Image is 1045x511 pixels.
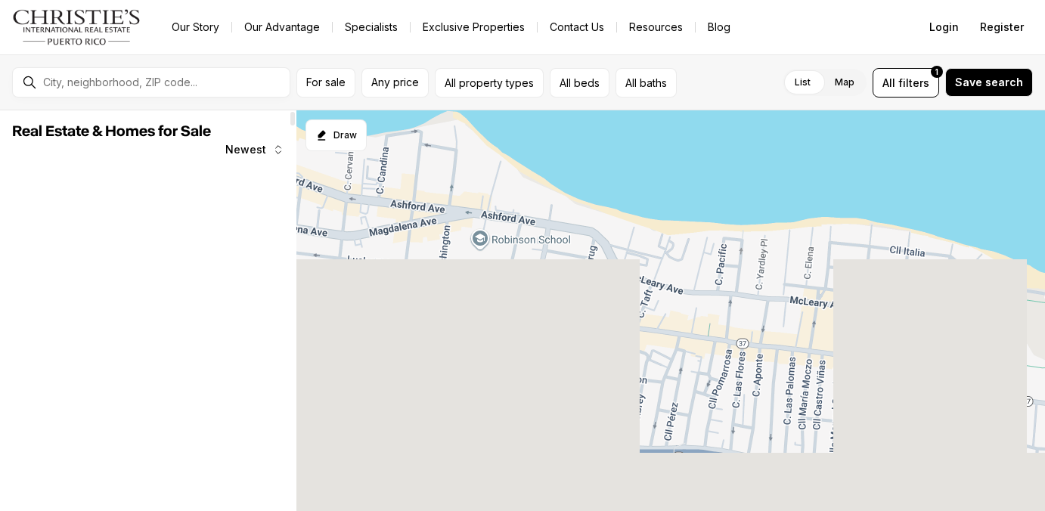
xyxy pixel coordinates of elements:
button: Start drawing [305,119,367,151]
span: Newest [225,144,266,156]
span: Save search [955,76,1023,88]
button: All baths [616,68,677,98]
span: filters [898,75,929,91]
label: List [783,69,823,96]
button: For sale [296,68,355,98]
span: Login [929,21,959,33]
button: All property types [435,68,544,98]
img: logo [12,9,141,45]
button: Save search [945,68,1033,97]
button: Login [920,12,968,42]
span: For sale [306,76,346,88]
a: Our Advantage [232,17,332,38]
button: Contact Us [538,17,616,38]
a: Exclusive Properties [411,17,537,38]
span: Any price [371,76,419,88]
a: Blog [696,17,743,38]
a: Our Story [160,17,231,38]
label: Map [823,69,867,96]
a: Specialists [333,17,410,38]
span: Real Estate & Homes for Sale [12,124,211,139]
button: Newest [216,135,293,165]
button: Register [971,12,1033,42]
button: Any price [361,68,429,98]
button: Allfilters1 [873,68,939,98]
span: 1 [935,66,938,78]
a: Resources [617,17,695,38]
span: All [882,75,895,91]
button: All beds [550,68,609,98]
span: Register [980,21,1024,33]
